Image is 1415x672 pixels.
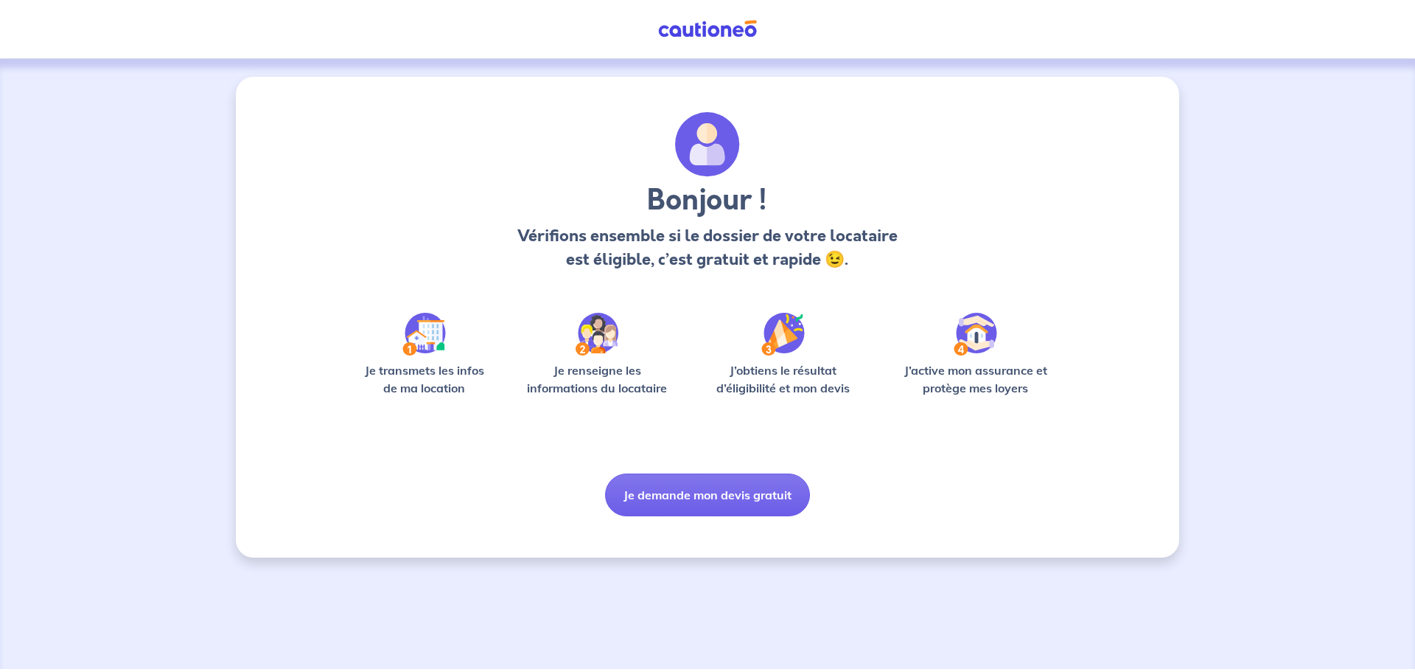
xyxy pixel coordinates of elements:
[354,361,495,397] p: Je transmets les infos de ma location
[576,313,618,356] img: /static/c0a346edaed446bb123850d2d04ad552/Step-2.svg
[700,361,867,397] p: J’obtiens le résultat d’éligibilité et mon devis
[605,474,810,516] button: Je demande mon devis gratuit
[518,361,677,397] p: Je renseigne les informations du locataire
[954,313,997,356] img: /static/bfff1cf634d835d9112899e6a3df1a5d/Step-4.svg
[890,361,1061,397] p: J’active mon assurance et protège mes loyers
[652,20,763,38] img: Cautioneo
[513,224,901,271] p: Vérifions ensemble si le dossier de votre locataire est éligible, c’est gratuit et rapide 😉.
[675,112,740,177] img: archivate
[513,183,901,218] h3: Bonjour !
[761,313,805,356] img: /static/f3e743aab9439237c3e2196e4328bba9/Step-3.svg
[402,313,446,356] img: /static/90a569abe86eec82015bcaae536bd8e6/Step-1.svg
